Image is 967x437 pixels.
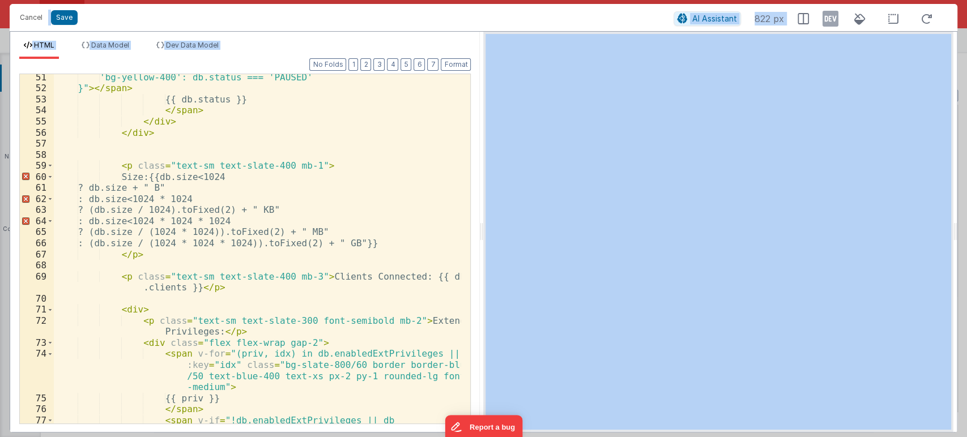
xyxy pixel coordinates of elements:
[91,41,129,49] span: Data Model
[360,58,371,71] button: 2
[755,12,784,25] span: 822 px
[34,41,54,49] span: HTML
[20,182,54,194] div: 61
[20,260,54,271] div: 68
[20,404,54,415] div: 76
[20,293,54,305] div: 70
[20,127,54,139] div: 56
[20,304,54,315] div: 71
[20,149,54,161] div: 58
[20,94,54,105] div: 53
[348,58,358,71] button: 1
[309,58,346,71] button: No Folds
[441,58,471,71] button: Format
[51,10,78,25] button: Save
[20,315,54,337] div: 72
[414,58,425,71] button: 6
[20,348,54,392] div: 74
[20,138,54,149] div: 57
[20,72,54,83] div: 51
[373,58,385,71] button: 3
[20,271,54,293] div: 69
[427,58,438,71] button: 7
[20,160,54,172] div: 59
[20,194,54,205] div: 62
[14,10,48,25] button: Cancel
[20,393,54,404] div: 75
[20,204,54,216] div: 63
[674,11,741,26] button: AI Assistant
[20,216,54,227] div: 64
[692,14,737,23] span: AI Assistant
[20,337,54,349] div: 73
[401,58,411,71] button: 5
[20,83,54,94] div: 52
[20,116,54,127] div: 55
[20,172,54,183] div: 60
[20,238,54,249] div: 66
[20,249,54,260] div: 67
[20,226,54,238] div: 65
[20,105,54,116] div: 54
[387,58,398,71] button: 4
[166,41,219,49] span: Dev Data Model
